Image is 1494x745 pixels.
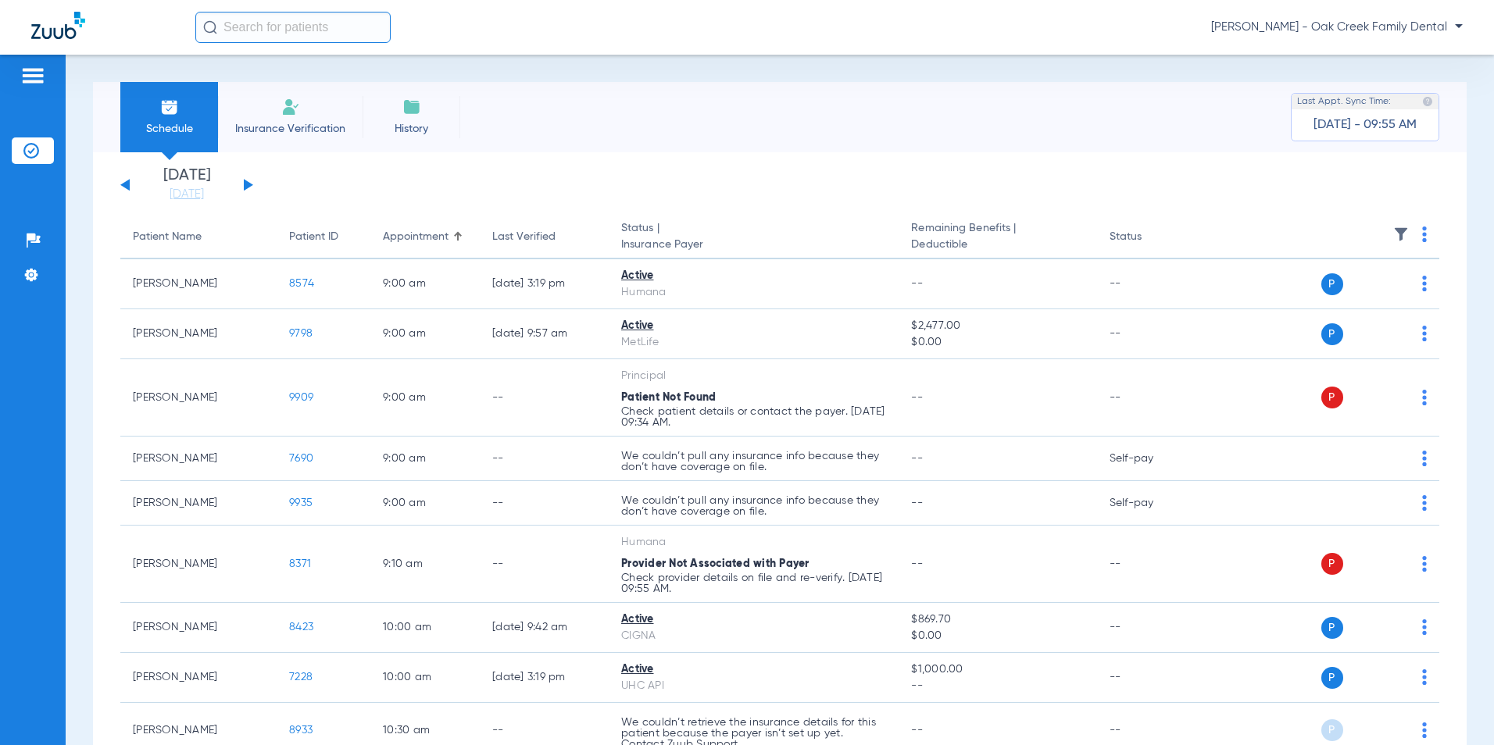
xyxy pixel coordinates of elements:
[911,334,1084,351] span: $0.00
[1097,259,1203,309] td: --
[1422,96,1433,107] img: last sync help info
[911,237,1084,253] span: Deductible
[621,451,886,472] p: We couldn’t pull any insurance info because they don’t have coverage on file.
[1422,669,1427,685] img: group-dot-blue.svg
[911,453,923,464] span: --
[1321,617,1343,639] span: P
[370,526,480,603] td: 9:10 AM
[621,558,810,569] span: Provider Not Associated with Payer
[480,526,609,603] td: --
[1097,481,1203,526] td: Self-pay
[1321,387,1343,408] span: P
[133,229,202,245] div: Patient Name
[1422,495,1427,511] img: group-dot-blue.svg
[621,237,886,253] span: Insurance Payer
[370,309,480,359] td: 9:00 AM
[281,98,300,116] img: Manual Insurance Verification
[120,309,277,359] td: [PERSON_NAME]
[480,259,609,309] td: [DATE] 3:19 PM
[120,359,277,437] td: [PERSON_NAME]
[621,611,886,628] div: Active
[374,121,449,137] span: History
[289,392,313,403] span: 9909
[120,437,277,481] td: [PERSON_NAME]
[1097,437,1203,481] td: Self-pay
[1097,309,1203,359] td: --
[1097,653,1203,703] td: --
[1422,619,1427,635] img: group-dot-blue.svg
[383,229,467,245] div: Appointment
[120,481,277,526] td: [PERSON_NAME]
[621,678,886,694] div: UHC API
[621,495,886,517] p: We couldn’t pull any insurance info because they don’t have coverage on file.
[1422,276,1427,291] img: group-dot-blue.svg
[621,334,886,351] div: MetLife
[911,611,1084,628] span: $869.70
[1314,117,1417,133] span: [DATE] - 09:55 AM
[1211,20,1463,35] span: [PERSON_NAME] - Oak Creek Family Dental
[899,216,1096,259] th: Remaining Benefits |
[1393,226,1409,242] img: filter.svg
[289,278,314,289] span: 8574
[621,268,886,284] div: Active
[621,392,716,403] span: Patient Not Found
[383,229,449,245] div: Appointment
[911,558,923,569] span: --
[1321,273,1343,295] span: P
[1321,553,1343,575] span: P
[120,526,277,603] td: [PERSON_NAME]
[230,121,351,137] span: Insurance Verification
[402,98,421,116] img: History
[289,622,313,633] span: 8423
[370,603,480,653] td: 10:00 AM
[133,229,264,245] div: Patient Name
[289,453,313,464] span: 7690
[289,558,311,569] span: 8371
[289,672,313,683] span: 7228
[370,259,480,309] td: 9:00 AM
[621,368,886,384] div: Principal
[911,278,923,289] span: --
[140,168,234,202] li: [DATE]
[370,359,480,437] td: 9:00 AM
[1297,94,1391,109] span: Last Appt. Sync Time:
[621,628,886,644] div: CIGNA
[132,121,206,137] span: Schedule
[911,318,1084,334] span: $2,477.00
[160,98,179,116] img: Schedule
[911,497,923,508] span: --
[1321,323,1343,345] span: P
[1422,326,1427,341] img: group-dot-blue.svg
[911,392,923,403] span: --
[1422,556,1427,572] img: group-dot-blue.svg
[621,284,886,301] div: Humana
[203,20,217,34] img: Search Icon
[1422,451,1427,466] img: group-dot-blue.svg
[1416,670,1494,745] div: Chat Widget
[621,572,886,594] p: Check provider details on file and re-verify. [DATE] 09:55 AM.
[1422,390,1427,405] img: group-dot-blue.svg
[609,216,899,259] th: Status |
[1097,359,1203,437] td: --
[289,725,313,736] span: 8933
[31,12,85,39] img: Zuub Logo
[370,481,480,526] td: 9:00 AM
[480,481,609,526] td: --
[480,653,609,703] td: [DATE] 3:19 PM
[20,66,45,85] img: hamburger-icon
[621,534,886,551] div: Humana
[289,328,313,339] span: 9798
[120,653,277,703] td: [PERSON_NAME]
[1321,667,1343,689] span: P
[370,437,480,481] td: 9:00 AM
[911,678,1084,694] span: --
[621,661,886,678] div: Active
[1321,719,1343,741] span: P
[911,628,1084,644] span: $0.00
[621,318,886,334] div: Active
[289,497,313,508] span: 9935
[1097,603,1203,653] td: --
[1422,226,1427,242] img: group-dot-blue.svg
[492,229,556,245] div: Last Verified
[1097,526,1203,603] td: --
